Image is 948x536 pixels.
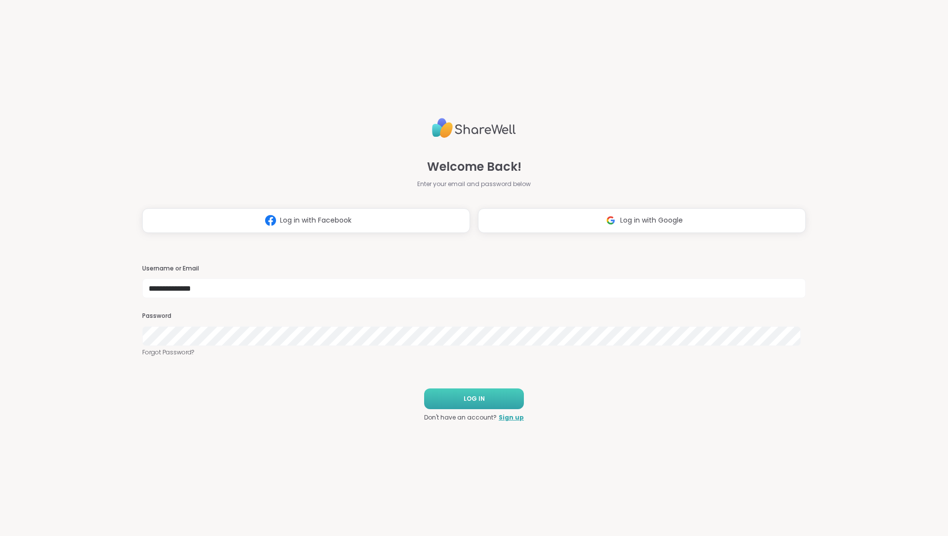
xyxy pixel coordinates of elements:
img: ShareWell Logo [432,114,516,142]
a: Sign up [499,413,524,422]
h3: Password [142,312,806,320]
span: Welcome Back! [427,158,521,176]
span: LOG IN [464,394,485,403]
img: ShareWell Logomark [601,211,620,230]
button: LOG IN [424,388,524,409]
h3: Username or Email [142,265,806,273]
span: Don't have an account? [424,413,497,422]
span: Enter your email and password below [417,180,531,189]
a: Forgot Password? [142,348,806,357]
span: Log in with Facebook [280,215,352,226]
button: Log in with Google [478,208,806,233]
img: ShareWell Logomark [261,211,280,230]
span: Log in with Google [620,215,683,226]
button: Log in with Facebook [142,208,470,233]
